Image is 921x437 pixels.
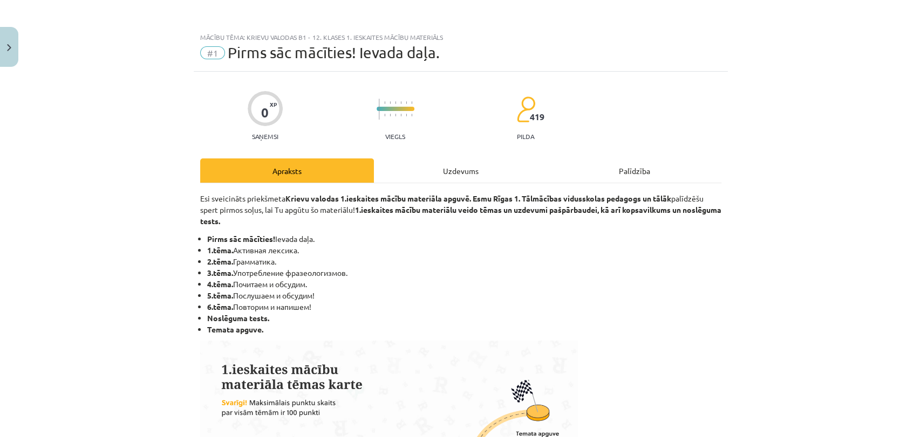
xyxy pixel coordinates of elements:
img: icon-short-line-57e1e144782c952c97e751825c79c345078a6d821885a25fce030b3d8c18986b.svg [411,114,412,116]
b: 4.tēma. [207,279,233,289]
img: icon-short-line-57e1e144782c952c97e751825c79c345078a6d821885a25fce030b3d8c18986b.svg [390,114,391,116]
p: Viegls [385,133,405,140]
li: Употребление фразеологизмов. [207,267,721,279]
img: icon-short-line-57e1e144782c952c97e751825c79c345078a6d821885a25fce030b3d8c18986b.svg [390,101,391,104]
img: icon-short-line-57e1e144782c952c97e751825c79c345078a6d821885a25fce030b3d8c18986b.svg [395,114,396,116]
div: Palīdzība [548,158,721,183]
li: Почитаем и обсудим. [207,279,721,290]
img: icon-close-lesson-0947bae3869378f0d4975bcd49f059093ad1ed9edebbc8119c70593378902aed.svg [7,44,11,51]
p: pilda [517,133,534,140]
b: 6.tēma. [207,302,233,311]
span: 419 [530,112,544,122]
div: Uzdevums [374,158,548,183]
li: Активная лексика. [207,245,721,256]
b: 5.tēma. [207,290,233,300]
span: XP [270,101,277,107]
div: 0 [261,105,269,120]
p: Esi sveicināts priekšmeta palīdzēšu spert pirmos soļus, lai Tu apgūtu šo materiālu! [200,193,721,227]
li: Послушаем и обсудим! [207,290,721,301]
strong: Krievu valodas 1.ieskaites mācību materiāla apguvē. Esmu Rīgas 1. Tālmācības vidusskolas pedagogs... [285,193,671,203]
li: Ievada daļa. [207,233,721,245]
img: students-c634bb4e5e11cddfef0936a35e636f08e4e9abd3cc4e673bd6f9a4125e45ecb1.svg [516,96,535,123]
p: Saņemsi [248,133,283,140]
img: icon-short-line-57e1e144782c952c97e751825c79c345078a6d821885a25fce030b3d8c18986b.svg [384,114,385,116]
b: Temata apguve. [207,324,263,334]
b: 3.tēma. [207,268,233,278]
img: icon-short-line-57e1e144782c952c97e751825c79c345078a6d821885a25fce030b3d8c18986b.svg [400,101,401,104]
b: Pirms sāc mācīties! [207,234,275,244]
li: Грамматика. [207,256,721,267]
div: Mācību tēma: Krievu valodas b1 - 12. klases 1. ieskaites mācību materiāls [200,33,721,41]
span: Pirms sāc mācīties! Ievada daļa. [228,44,440,61]
img: icon-short-line-57e1e144782c952c97e751825c79c345078a6d821885a25fce030b3d8c18986b.svg [406,101,407,104]
img: icon-short-line-57e1e144782c952c97e751825c79c345078a6d821885a25fce030b3d8c18986b.svg [400,114,401,116]
img: icon-short-line-57e1e144782c952c97e751825c79c345078a6d821885a25fce030b3d8c18986b.svg [384,101,385,104]
img: icon-short-line-57e1e144782c952c97e751825c79c345078a6d821885a25fce030b3d8c18986b.svg [411,101,412,104]
li: Повторим и напишем! [207,301,721,313]
b: 1.tēma. [207,245,233,255]
b: 2.tēma. [207,256,233,266]
div: Apraksts [200,158,374,183]
img: icon-short-line-57e1e144782c952c97e751825c79c345078a6d821885a25fce030b3d8c18986b.svg [406,114,407,116]
b: Noslēguma tests. [207,313,269,323]
img: icon-short-line-57e1e144782c952c97e751825c79c345078a6d821885a25fce030b3d8c18986b.svg [395,101,396,104]
strong: 1.ieskaites mācību materiālu veido tēmas un uzdevumi pašpārbaudei, kā arī kopsavilkums un noslēgu... [200,205,721,226]
span: #1 [200,46,225,59]
img: icon-long-line-d9ea69661e0d244f92f715978eff75569469978d946b2353a9bb055b3ed8787d.svg [379,99,380,120]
